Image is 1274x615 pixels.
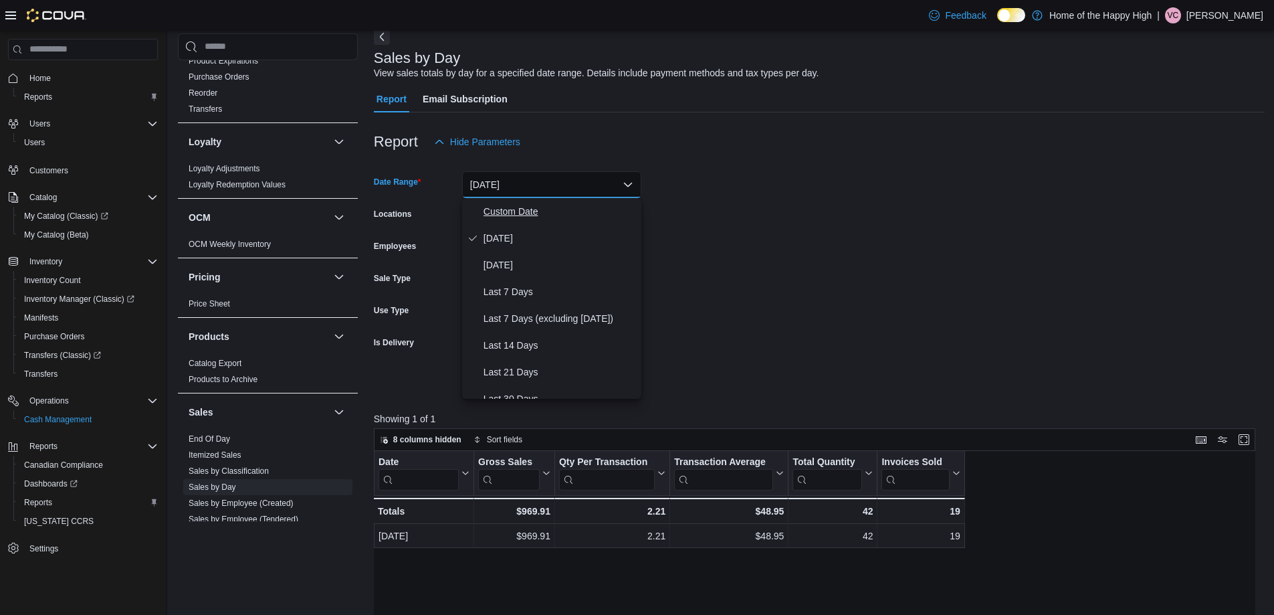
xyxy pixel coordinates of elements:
div: Total Quantity [792,456,862,469]
span: Inventory [24,254,158,270]
span: My Catalog (Beta) [24,230,89,240]
div: 2.21 [559,503,665,519]
span: Reports [19,89,158,105]
span: Users [24,116,158,132]
a: Users [19,135,50,151]
button: Users [24,116,56,132]
button: Hide Parameters [429,128,526,155]
label: Sale Type [374,273,411,284]
span: [US_STATE] CCRS [24,516,94,527]
button: Inventory Count [13,271,163,290]
div: Invoices Sold [881,456,949,469]
a: Inventory Count [19,272,86,288]
span: Last 7 Days [484,284,636,300]
button: Catalog [24,189,62,205]
span: Products to Archive [189,374,257,385]
a: Manifests [19,310,64,326]
button: Cash Management [13,410,163,429]
span: End Of Day [189,434,230,444]
a: Dashboards [19,476,83,492]
span: Manifests [19,310,158,326]
span: Operations [29,396,69,406]
button: Reports [13,88,163,106]
button: Pricing [189,270,328,284]
div: Qty Per Transaction [559,456,655,469]
span: Canadian Compliance [24,460,103,470]
button: Manifests [13,309,163,327]
button: Users [3,114,163,133]
a: Home [24,70,56,86]
span: Inventory Count [19,272,158,288]
button: Sales [189,406,328,419]
div: Transaction Average [674,456,773,491]
span: Itemized Sales [189,450,241,460]
a: Itemized Sales [189,450,241,460]
span: Inventory [29,256,62,267]
span: Users [24,137,45,148]
span: Catalog [24,189,158,205]
button: Date [379,456,469,491]
label: Locations [374,209,412,219]
span: Transfers [24,369,58,379]
h3: Sales by Day [374,50,461,66]
span: Sales by Day [189,482,236,493]
p: | [1157,7,1160,23]
span: Customers [24,161,158,178]
div: OCM [178,236,358,258]
span: Users [19,135,158,151]
button: 8 columns hidden [375,432,467,448]
div: 19 [881,528,960,544]
span: Dashboards [24,478,78,489]
span: Cash Management [19,412,158,428]
button: Transfers [13,365,163,383]
button: Display options [1214,432,1231,448]
span: Customers [29,165,68,176]
a: Price Sheet [189,299,230,309]
div: Date [379,456,459,469]
h3: Sales [189,406,213,419]
button: OCM [189,211,328,224]
button: Enter fullscreen [1236,432,1252,448]
span: Operations [24,393,158,409]
span: VC [1168,7,1179,23]
button: Inventory [3,252,163,271]
button: Reports [13,493,163,512]
div: $969.91 [478,528,550,544]
span: Reports [24,497,52,508]
span: Transfers [19,366,158,382]
a: Inventory Manager (Classic) [13,290,163,309]
span: Last 21 Days [484,364,636,380]
button: Keyboard shortcuts [1193,432,1209,448]
span: Sales by Classification [189,466,269,476]
span: Dashboards [19,476,158,492]
span: My Catalog (Classic) [19,208,158,224]
a: Purchase Orders [189,72,249,82]
button: Reports [3,437,163,456]
a: OCM Weekly Inventory [189,240,271,249]
a: Loyalty Redemption Values [189,180,286,189]
span: Inventory Manager (Classic) [19,291,158,307]
a: Sales by Employee (Tendered) [189,515,298,524]
a: Customers [24,163,74,179]
a: Loyalty Adjustments [189,164,260,173]
a: My Catalog (Beta) [19,227,94,243]
div: Select listbox [462,198,641,399]
span: Reports [19,495,158,511]
span: My Catalog (Beta) [19,227,158,243]
a: Dashboards [13,474,163,493]
button: [DATE] [462,171,641,198]
button: Sales [331,404,347,420]
a: Sales by Employee (Created) [189,499,294,508]
input: Dark Mode [997,8,1025,22]
span: 8 columns hidden [393,434,461,445]
h3: Report [374,134,418,150]
button: Inventory [24,254,68,270]
div: Loyalty [178,161,358,198]
label: Is Delivery [374,337,414,348]
a: Feedback [924,2,991,29]
span: Feedback [945,9,986,22]
a: [US_STATE] CCRS [19,513,99,529]
button: Settings [3,539,163,558]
